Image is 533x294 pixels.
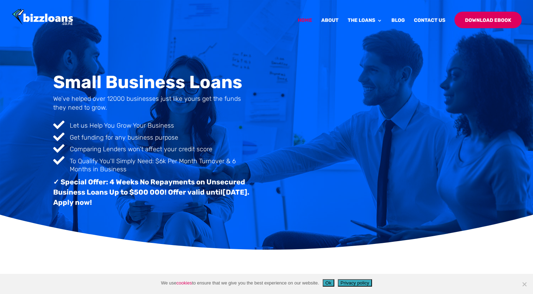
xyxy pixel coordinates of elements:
[70,145,212,153] span: Comparing Lenders won’t affect your credit score
[53,143,64,154] span: 
[323,279,334,287] button: Ok
[292,101,466,112] h3: Compare Small Business Loans
[414,18,445,35] a: Contact Us
[348,18,382,35] a: The Loans
[338,279,372,287] button: Privacy policy
[298,18,312,35] a: Home
[53,119,64,130] span: 
[176,280,192,286] a: cookies
[454,12,522,28] a: Download Ebook
[161,280,319,287] span: We use to ensure that we give you the best experience on our website.
[223,188,247,196] span: [DATE]
[70,122,174,129] span: Let us Help You Grow Your Business
[53,73,255,94] h1: Small Business Loans
[53,155,64,166] span: 
[328,118,337,124] span: 25%
[53,131,64,142] span: 
[292,168,329,182] input: Next
[53,177,255,211] h3: ✓ Special Offer: 4 Weeks No Repayments on Unsecured Business Loans Up to $500 000! Offer valid un...
[70,134,178,141] span: Get funding for any business purpose
[12,9,73,26] img: Bizzloans New Zealand
[521,281,528,288] span: No
[292,141,373,157] input: Loan Amount?
[379,141,466,157] input: Monthly Turnover?
[53,94,255,116] h4: We’ve helped over 12000 businesses just like yours get the funds they need to grow.
[321,18,339,35] a: About
[391,18,405,35] a: Blog
[70,157,236,173] span: To Qualify You'll Simply Need: $6k Per Month Turnover & 6 Months in Business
